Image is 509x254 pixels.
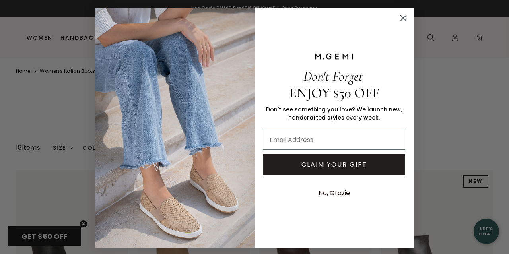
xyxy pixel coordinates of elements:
[396,11,410,25] button: Close dialog
[263,154,405,175] button: CLAIM YOUR GIFT
[289,85,379,101] span: ENJOY $50 OFF
[303,68,363,85] span: Don't Forget
[95,8,254,248] img: M.Gemi
[315,183,354,203] button: No, Grazie
[314,53,354,60] img: M.GEMI
[266,105,402,122] span: Don’t see something you love? We launch new, handcrafted styles every week.
[263,130,405,150] input: Email Address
